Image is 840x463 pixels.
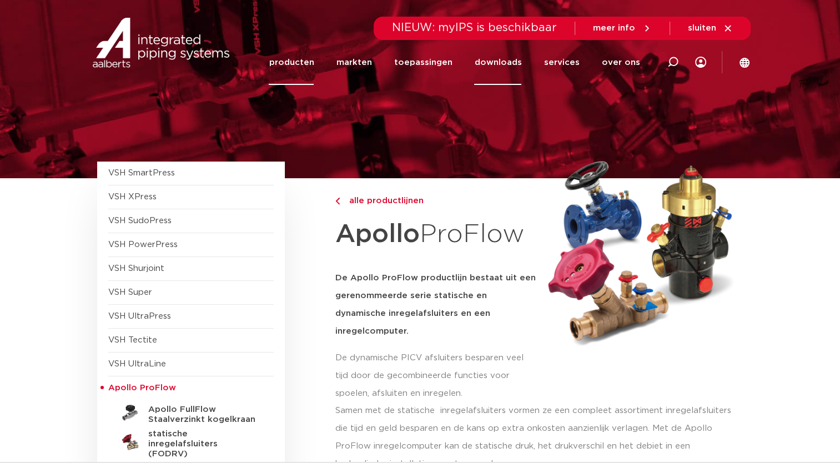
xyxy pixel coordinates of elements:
[601,40,640,85] a: over ons
[335,269,536,340] h5: De Apollo ProFlow productlijn bestaat uit een gerenommeerde serie statische en dynamische inregel...
[593,23,652,33] a: meer info
[336,40,371,85] a: markten
[335,213,536,256] h1: ProFlow
[108,425,274,459] a: statische inregelafsluiters (FODRV)
[108,193,157,201] a: VSH XPress
[148,429,258,459] h5: statische inregelafsluiters (FODRV)
[392,22,557,33] span: NIEUW: myIPS is beschikbaar
[688,23,733,33] a: sluiten
[108,312,171,320] a: VSH UltraPress
[394,40,452,85] a: toepassingen
[343,197,424,205] span: alle productlijnen
[108,360,166,368] a: VSH UltraLine
[269,40,314,85] a: producten
[108,384,176,392] span: Apollo ProFlow
[148,405,258,425] h5: Apollo FullFlow Staalverzinkt kogelkraan
[108,240,178,249] a: VSH PowerPress
[108,336,157,344] a: VSH Tectite
[688,24,716,32] span: sluiten
[269,40,640,85] nav: Menu
[108,400,274,425] a: Apollo FullFlow Staalverzinkt kogelkraan
[544,40,579,85] a: services
[593,24,635,32] span: meer info
[335,349,536,402] p: De dynamische PICV afsluiters besparen veel tijd door de gecombineerde functies voor spoelen, afs...
[335,222,420,247] strong: Apollo
[108,264,164,273] a: VSH Shurjoint
[108,217,172,225] a: VSH SudoPress
[108,169,175,177] a: VSH SmartPress
[335,198,340,205] img: chevron-right.svg
[335,194,536,208] a: alle productlijnen
[474,40,521,85] a: downloads
[695,40,706,85] div: my IPS
[108,288,152,296] a: VSH Super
